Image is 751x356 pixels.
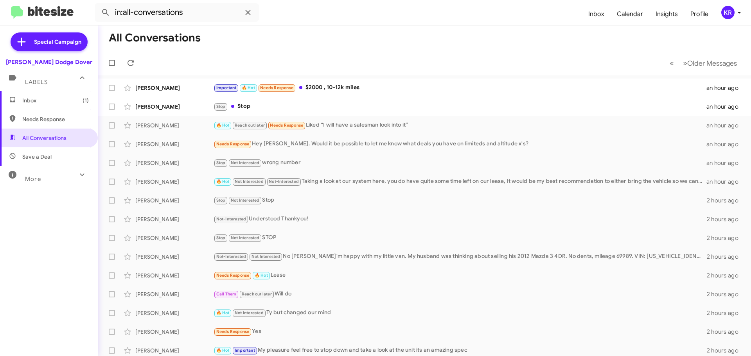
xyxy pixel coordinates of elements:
[214,290,707,299] div: Will do
[665,55,742,71] nav: Page navigation example
[214,158,706,167] div: wrong number
[706,178,745,186] div: an hour ago
[135,178,214,186] div: [PERSON_NAME]
[242,85,255,90] span: 🔥 Hot
[135,253,214,261] div: [PERSON_NAME]
[135,309,214,317] div: [PERSON_NAME]
[231,160,260,165] span: Not Interested
[678,55,742,71] button: Next
[683,58,687,68] span: »
[135,347,214,354] div: [PERSON_NAME]
[135,159,214,167] div: [PERSON_NAME]
[22,134,66,142] span: All Conversations
[25,79,48,86] span: Labels
[707,290,745,298] div: 2 hours ago
[706,140,745,148] div: an hour ago
[707,328,745,336] div: 2 hours ago
[216,329,250,334] span: Needs Response
[214,196,707,205] div: Stop
[665,55,679,71] button: Previous
[235,123,265,128] span: Reach out later
[216,235,226,240] span: Stop
[231,235,260,240] span: Not Interested
[707,215,745,223] div: 2 hours ago
[260,85,293,90] span: Needs Response
[135,84,214,92] div: [PERSON_NAME]
[216,198,226,203] span: Stop
[11,32,88,51] a: Special Campaign
[216,179,230,184] span: 🔥 Hot
[34,38,81,46] span: Special Campaign
[707,272,745,279] div: 2 hours ago
[216,141,250,147] span: Needs Response
[83,97,89,104] span: (1)
[216,348,230,353] span: 🔥 Hot
[214,271,707,280] div: Lease
[135,197,214,204] div: [PERSON_NAME]
[135,122,214,129] div: [PERSON_NAME]
[706,122,745,129] div: an hour ago
[22,115,89,123] span: Needs Response
[109,32,201,44] h1: All Conversations
[214,177,706,186] div: Taking a look at our system here, you do have quite some time left on our lease, It would be my b...
[707,309,745,317] div: 2 hours ago
[216,160,226,165] span: Stop
[25,175,41,182] span: More
[214,327,707,336] div: Yes
[214,215,707,224] div: Understood Thankyou!
[214,102,706,111] div: Stop
[269,179,299,184] span: Not-Interested
[216,123,230,128] span: 🔥 Hot
[582,3,611,25] a: Inbox
[235,310,264,315] span: Not Interested
[22,153,52,161] span: Save a Deal
[252,254,280,259] span: Not Interested
[649,3,684,25] a: Insights
[214,233,707,242] div: STOP
[670,58,674,68] span: «
[214,252,707,261] div: No [PERSON_NAME]'m happy with my little van. My husband was thinking about selling his 2012 Mazda...
[270,123,303,128] span: Needs Response
[684,3,715,25] a: Profile
[707,253,745,261] div: 2 hours ago
[214,140,706,148] div: Hey [PERSON_NAME]. Would it be possible to let me know what deals you have on limiteds and altitu...
[611,3,649,25] a: Calendar
[721,6,735,19] div: KR
[255,273,268,278] span: 🔥 Hot
[135,290,214,298] div: [PERSON_NAME]
[135,140,214,148] div: [PERSON_NAME]
[135,328,214,336] div: [PERSON_NAME]
[706,159,745,167] div: an hour ago
[687,59,737,68] span: Older Messages
[707,197,745,204] div: 2 hours ago
[216,104,226,109] span: Stop
[135,215,214,223] div: [PERSON_NAME]
[135,234,214,242] div: [PERSON_NAME]
[235,179,264,184] span: Not Interested
[214,121,706,130] div: Liked “I will have a salesman look into it”
[231,198,260,203] span: Not Interested
[242,292,272,297] span: Reach out later
[135,103,214,111] div: [PERSON_NAME]
[216,310,230,315] span: 🔥 Hot
[216,273,250,278] span: Needs Response
[707,347,745,354] div: 2 hours ago
[214,83,706,92] div: $2000 , 10-12k miles
[216,254,246,259] span: Not-Interested
[6,58,92,66] div: [PERSON_NAME] Dodge Dover
[216,85,237,90] span: Important
[216,292,237,297] span: Call Them
[706,103,745,111] div: an hour ago
[707,234,745,242] div: 2 hours ago
[214,308,707,317] div: Ty but changed our mind
[95,3,259,22] input: Search
[214,346,707,355] div: My pleasure feel free to stop down and take a look at the unit its an amazing spec
[706,84,745,92] div: an hour ago
[22,97,89,104] span: Inbox
[135,272,214,279] div: [PERSON_NAME]
[715,6,742,19] button: KR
